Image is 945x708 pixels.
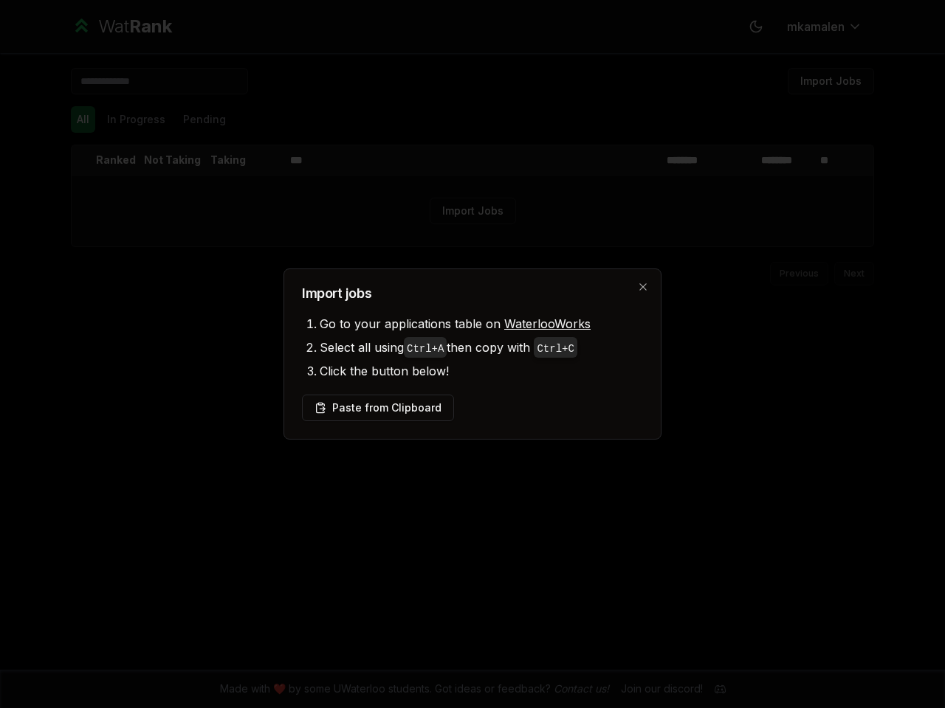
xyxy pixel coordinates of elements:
[537,343,574,355] code: Ctrl+ C
[407,343,444,355] code: Ctrl+ A
[302,395,454,421] button: Paste from Clipboard
[320,312,643,336] li: Go to your applications table on
[320,359,643,383] li: Click the button below!
[302,287,643,300] h2: Import jobs
[504,316,591,331] a: WaterlooWorks
[320,336,643,359] li: Select all using then copy with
